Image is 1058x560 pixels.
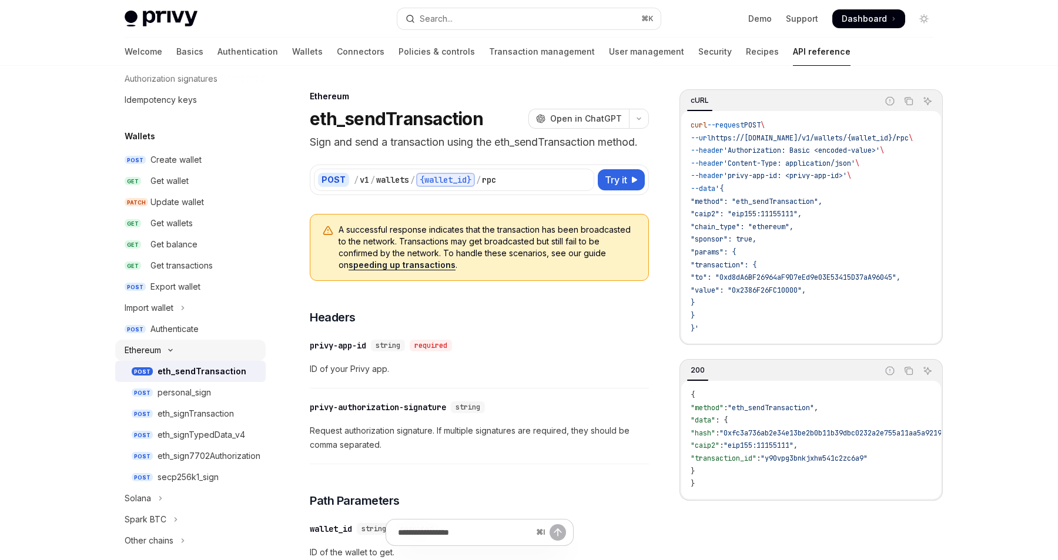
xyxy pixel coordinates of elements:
[901,363,916,378] button: Copy the contents from the code block
[691,415,715,425] span: "data"
[420,12,453,26] div: Search...
[132,388,153,397] span: POST
[115,255,266,276] a: GETGet transactions
[318,173,349,187] div: POST
[115,297,266,318] button: Toggle Import wallet section
[125,491,151,505] div: Solana
[691,159,724,168] span: --header
[609,38,684,66] a: User management
[880,146,884,155] span: \
[115,234,266,255] a: GETGet balance
[550,113,622,125] span: Open in ChatGPT
[360,174,369,186] div: v1
[691,146,724,155] span: --header
[322,225,334,237] svg: Warning
[310,340,366,351] div: privy-app-id
[410,340,452,351] div: required
[370,174,375,186] div: /
[691,298,695,307] span: }
[691,184,715,193] span: --data
[115,361,266,382] a: POSTeth_sendTransaction
[691,479,695,488] span: }
[150,280,200,294] div: Export wallet
[132,473,153,482] span: POST
[489,38,595,66] a: Transaction management
[125,261,141,270] span: GET
[115,445,266,467] a: POSTeth_sign7702Authorization
[855,159,859,168] span: \
[746,38,779,66] a: Recipes
[150,237,197,252] div: Get balance
[691,133,711,143] span: --url
[376,341,400,350] span: string
[719,441,724,450] span: :
[310,108,483,129] h1: eth_sendTransaction
[125,283,146,291] span: POST
[476,174,481,186] div: /
[691,247,736,257] span: "params": {
[399,38,475,66] a: Policies & controls
[115,424,266,445] a: POSTeth_signTypedData_v4
[115,530,266,551] button: Toggle Other chains section
[397,8,661,29] button: Open search
[158,385,211,400] div: personal_sign
[310,401,446,413] div: privy-authorization-signature
[691,260,756,270] span: "transaction": {
[125,325,146,334] span: POST
[125,93,197,107] div: Idempotency keys
[398,519,531,545] input: Ask a question...
[410,174,415,186] div: /
[158,449,260,463] div: eth_sign7702Authorization
[691,209,802,219] span: "caip2": "eip155:11155111",
[832,9,905,28] a: Dashboard
[724,403,728,413] span: :
[724,171,847,180] span: 'privy-app-id: <privy-app-id>'
[310,424,649,452] span: Request authorization signature. If multiple signatures are required, they should be comma separa...
[847,171,851,180] span: \
[132,431,153,440] span: POST
[125,343,161,357] div: Ethereum
[687,363,708,377] div: 200
[158,428,245,442] div: eth_signTypedData_v4
[842,13,887,25] span: Dashboard
[310,90,649,102] div: Ethereum
[158,470,219,484] div: secp256k1_sign
[292,38,323,66] a: Wallets
[691,454,756,463] span: "transaction_id"
[339,224,637,271] span: A successful response indicates that the transaction has been broadcasted to the network. Transac...
[310,492,400,509] span: Path Parameters
[793,38,851,66] a: API reference
[125,11,197,27] img: light logo
[125,198,148,207] span: PATCH
[115,170,266,192] a: GETGet wallet
[901,93,916,109] button: Copy the contents from the code block
[158,407,234,421] div: eth_signTransaction
[132,410,153,418] span: POST
[724,441,793,450] span: "eip155:11155111"
[150,322,199,336] div: Authenticate
[719,428,999,438] span: "0xfc3a736ab2e34e13be2b0b11b39dbc0232a2e755a11aa5a9219890d3b2c6c7d8"
[550,524,566,541] button: Send message
[150,195,204,209] div: Update wallet
[150,216,193,230] div: Get wallets
[125,219,141,228] span: GET
[125,129,155,143] h5: Wallets
[150,153,202,167] div: Create wallet
[125,38,162,66] a: Welcome
[115,192,266,213] a: PATCHUpdate wallet
[707,120,744,130] span: --request
[217,38,278,66] a: Authentication
[115,488,266,509] button: Toggle Solana section
[125,534,173,548] div: Other chains
[728,403,814,413] span: "eth_sendTransaction"
[337,38,384,66] a: Connectors
[176,38,203,66] a: Basics
[691,441,719,450] span: "caip2"
[310,362,649,376] span: ID of your Privy app.
[376,174,409,186] div: wallets
[748,13,772,25] a: Demo
[115,382,266,403] a: POSTpersonal_sign
[691,403,724,413] span: "method"
[691,390,695,400] span: {
[125,301,173,315] div: Import wallet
